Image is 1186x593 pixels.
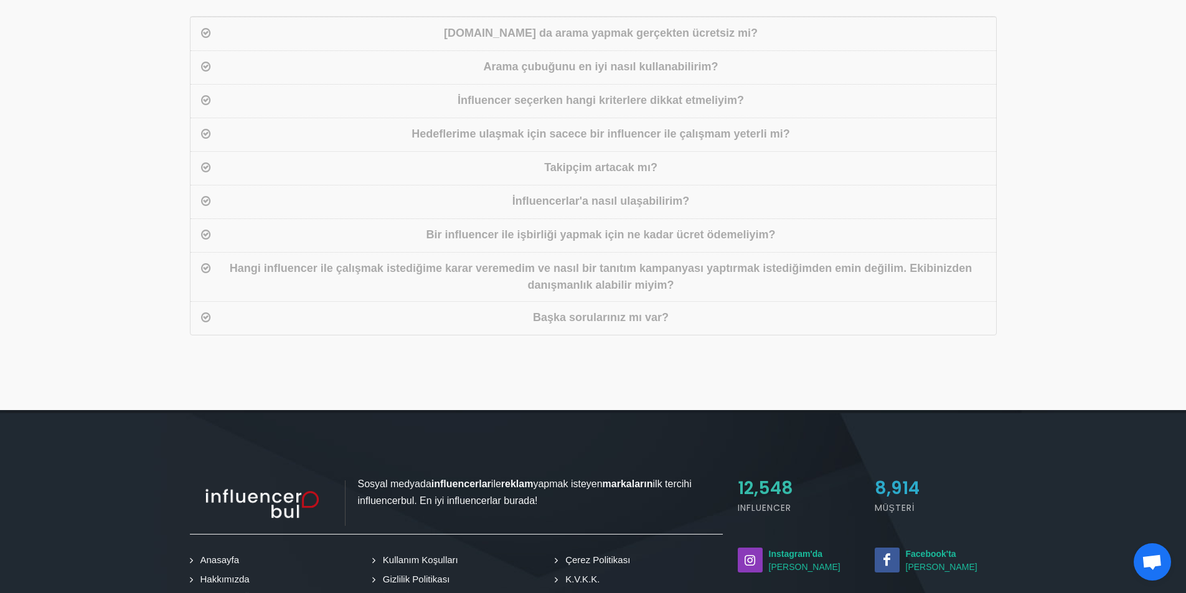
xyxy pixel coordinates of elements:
[875,476,920,500] span: 8,914
[738,548,860,574] small: [PERSON_NAME]
[214,159,989,177] div: Takipçim artacak mı?
[558,572,601,587] a: K.V.K.K.
[738,548,860,574] a: Instagram'da[PERSON_NAME]
[214,58,989,77] div: Arama çubuğunu en iyi nasıl kullanabilirim?
[214,25,989,43] div: [DOMAIN_NAME] da arama yapmak gerçekten ücretsiz mi?
[214,226,989,245] div: Bir influencer ile işbirliği yapmak için ne kadar ücret ödemeliyim?
[875,502,997,515] h5: Müşteri
[190,475,723,509] p: Sosyal medyada ile yapmak isteyen ilk tercihi influencerbul. En iyi influencerlar burada!
[738,476,793,500] span: 12,548
[190,480,346,526] img: influencer_light.png
[558,553,632,567] a: Çerez Politikası
[375,572,452,587] a: Gizlilik Politikası
[1134,543,1171,581] div: Açık sohbet
[603,479,653,489] strong: markaların
[431,479,491,489] strong: influencerlar
[375,553,460,567] a: Kullanım Koşulları
[875,548,997,574] a: Facebook'ta[PERSON_NAME]
[738,502,860,515] h5: Influencer
[214,92,989,110] div: İnfluencer seçerken hangi kriterlere dikkat etmeliyim?
[214,309,989,327] div: Başka sorularınız mı var?
[214,193,989,211] div: İnfluencerlar'a nasıl ulaşabilirim?
[769,549,823,559] strong: Instagram'da
[193,572,252,587] a: Hakkımızda
[906,549,956,559] strong: Facebook'ta
[875,548,997,574] small: [PERSON_NAME]
[501,479,534,489] strong: reklam
[214,260,989,294] div: Hangi influencer ile çalışmak istediğime karar veremedim ve nasıl bir tanıtım kampanyası yaptırma...
[214,126,989,144] div: Hedeflerime ulaşmak için sacece bir influencer ile çalışmam yeterli mi?
[193,553,242,567] a: Anasayfa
